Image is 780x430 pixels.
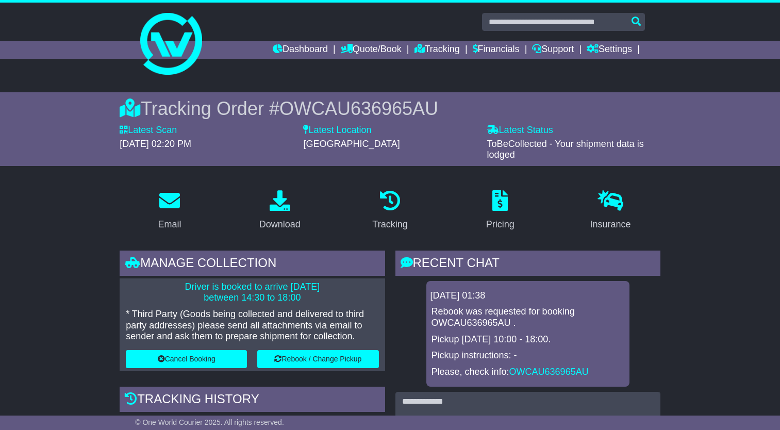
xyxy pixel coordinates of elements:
[479,187,521,235] a: Pricing
[259,218,301,231] div: Download
[120,97,660,120] div: Tracking Order #
[120,387,385,415] div: Tracking history
[279,98,438,119] span: OWCAU636965AU
[120,139,191,149] span: [DATE] 02:20 PM
[487,139,644,160] span: ToBeCollected - Your shipment data is lodged
[152,187,188,235] a: Email
[509,367,589,377] a: OWCAU636965AU
[257,350,378,368] button: Rebook / Change Pickup
[432,334,624,345] p: Pickup [DATE] 10:00 - 18:00.
[126,309,378,342] p: * Third Party (Goods being collected and delivered to third party addresses) please send all atta...
[303,139,400,149] span: [GEOGRAPHIC_DATA]
[126,282,378,304] p: Driver is booked to arrive [DATE] between 14:30 to 18:00
[590,218,630,231] div: Insurance
[273,41,328,59] a: Dashboard
[432,306,624,328] p: Rebook was requested for booking OWCAU636965AU .
[303,125,371,136] label: Latest Location
[432,367,624,378] p: Please, check info:
[395,251,660,278] div: RECENT CHAT
[486,218,515,231] div: Pricing
[341,41,402,59] a: Quote/Book
[126,350,247,368] button: Cancel Booking
[587,41,632,59] a: Settings
[253,187,307,235] a: Download
[158,218,181,231] div: Email
[432,350,624,361] p: Pickup instructions: -
[414,41,460,59] a: Tracking
[532,41,574,59] a: Support
[372,218,407,231] div: Tracking
[430,290,625,302] div: [DATE] 01:38
[583,187,637,235] a: Insurance
[366,187,414,235] a: Tracking
[487,125,553,136] label: Latest Status
[473,41,520,59] a: Financials
[120,251,385,278] div: Manage collection
[120,125,177,136] label: Latest Scan
[135,418,284,426] span: © One World Courier 2025. All rights reserved.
